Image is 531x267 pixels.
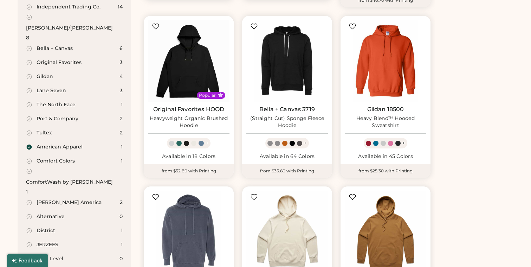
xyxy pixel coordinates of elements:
[341,164,430,178] div: from $25.30 with Printing
[26,189,28,196] div: 1
[37,241,58,248] div: JERZEES
[37,255,63,262] div: Next Level
[148,20,229,102] img: Original Favorites HOOD Heavyweight Organic Brushed Hoodie
[37,144,83,151] div: American Apparel
[37,4,101,11] div: Independent Trading Co.
[120,59,123,66] div: 3
[37,227,55,234] div: District
[345,115,426,129] div: Heavy Blend™ Hooded Sweatshirt
[119,213,123,220] div: 0
[120,129,123,136] div: 2
[121,101,123,108] div: 1
[304,139,307,147] div: +
[345,153,426,160] div: Available in 45 Colors
[345,20,426,102] img: Gildan 18500 Heavy Blend™ Hooded Sweatshirt
[148,115,229,129] div: Heavyweight Organic Brushed Hoodie
[246,20,328,102] img: BELLA + CANVAS 3719 (Straight Cut) Sponge Fleece Hoodie
[120,87,123,94] div: 3
[37,101,76,108] div: The North Face
[121,227,123,234] div: 1
[37,87,66,94] div: Lane Seven
[402,139,405,147] div: +
[218,93,223,98] button: Popular Style
[199,93,216,98] div: Popular
[120,199,123,206] div: 2
[259,106,315,113] a: Bella + Canvas 3719
[26,179,113,186] div: ComfortWash by [PERSON_NAME]
[37,213,65,220] div: Alternative
[121,144,123,151] div: 1
[37,73,53,80] div: Gildan
[205,139,208,147] div: +
[121,158,123,165] div: 1
[37,45,73,52] div: Bella + Canvas
[118,4,123,11] div: 14
[37,158,75,165] div: Comfort Colors
[367,106,404,113] a: Gildan 18500
[242,164,332,178] div: from $35.60 with Printing
[153,106,224,113] a: Original Favorites HOOD
[26,34,29,42] div: 8
[37,115,78,122] div: Port & Company
[144,164,234,178] div: from $52.80 with Printing
[119,255,123,262] div: 0
[246,115,328,129] div: (Straight Cut) Sponge Fleece Hoodie
[119,73,123,80] div: 4
[120,115,123,122] div: 2
[26,25,113,32] div: [PERSON_NAME]/[PERSON_NAME]
[37,199,102,206] div: [PERSON_NAME] America
[119,45,123,52] div: 6
[246,153,328,160] div: Available in 64 Colors
[37,59,82,66] div: Original Favorites
[121,241,123,248] div: 1
[37,129,52,136] div: Tultex
[148,153,229,160] div: Available in 18 Colors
